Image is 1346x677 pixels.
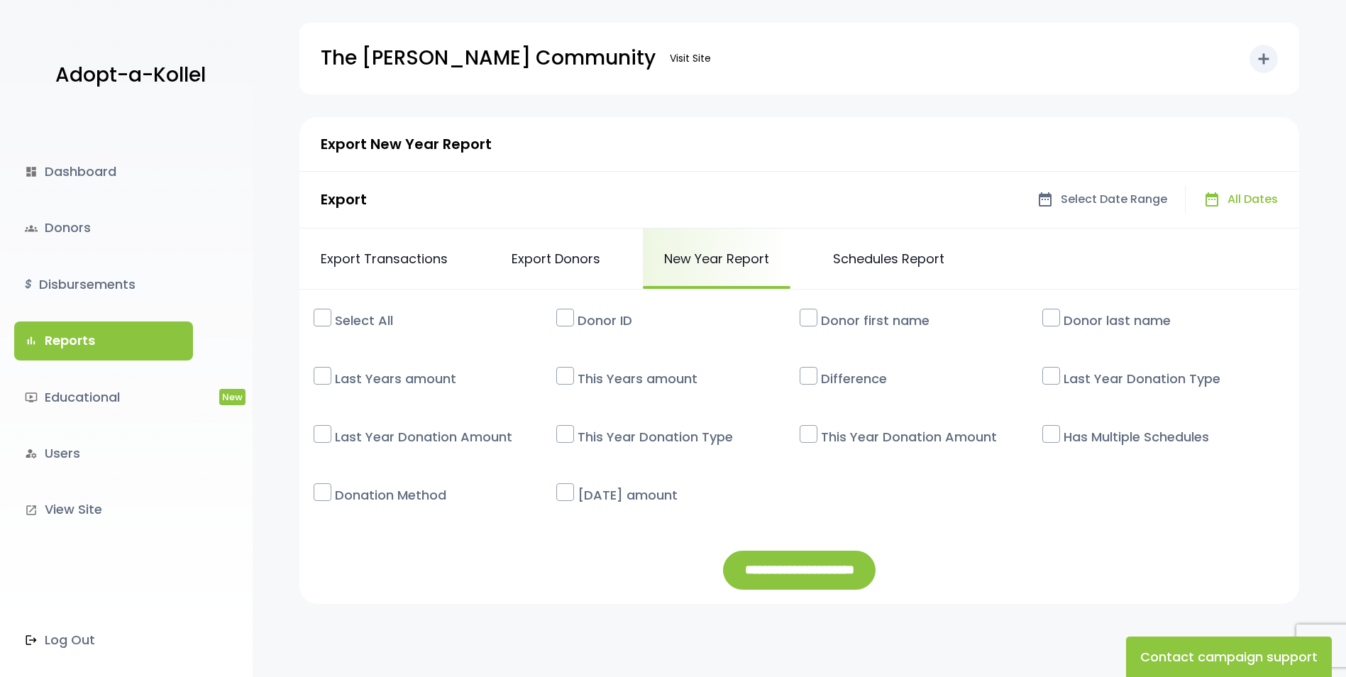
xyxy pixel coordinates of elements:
label: This Year Donation Amount [814,420,1042,453]
label: Last Year Donation Type [1057,362,1285,395]
a: dashboardDashboard [14,153,193,191]
span: date_range [1203,191,1220,208]
a: Adopt-a-Kollel [48,41,206,110]
label: Last Years amount [328,362,556,395]
a: Schedules Report [812,229,966,289]
span: date_range [1037,191,1054,208]
label: This Year Donation Type [570,420,799,453]
button: add [1250,45,1278,73]
label: This Years amount [570,362,799,395]
p: Export [321,187,367,212]
span: groups [25,222,38,235]
a: Export Donors [490,229,622,289]
i: add [1255,50,1272,67]
i: $ [25,275,32,295]
label: Select All [328,304,556,337]
label: Donor ID [570,304,799,337]
a: Visit Site [663,45,718,72]
p: The [PERSON_NAME] Community [321,40,656,76]
p: Adopt-a-Kollel [55,57,206,93]
label: Difference [814,362,1042,395]
i: bar_chart [25,334,38,347]
p: Export New Year Report [321,131,492,157]
a: New Year Report [643,229,790,289]
a: ondemand_videoEducationalNew [14,378,193,417]
span: New [219,389,246,405]
i: launch [25,504,38,517]
button: Contact campaign support [1126,637,1332,677]
a: manage_accountsUsers [14,434,193,473]
a: groupsDonors [14,209,193,247]
a: $Disbursements [14,265,193,304]
a: Export Transactions [299,229,469,289]
a: bar_chartReports [14,321,193,360]
i: dashboard [25,165,38,178]
label: Last Year Donation Amount [328,420,556,453]
label: Donor last name [1057,304,1285,337]
label: Donor first name [814,304,1042,337]
a: Log Out [14,621,193,659]
label: [DATE] amount [570,478,799,512]
label: Donation Method [328,478,556,512]
a: launchView Site [14,490,193,529]
i: ondemand_video [25,391,38,404]
i: manage_accounts [25,447,38,460]
span: All Dates [1228,189,1278,210]
label: Has Multiple Schedules [1057,420,1285,453]
span: Select Date Range [1061,189,1167,210]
